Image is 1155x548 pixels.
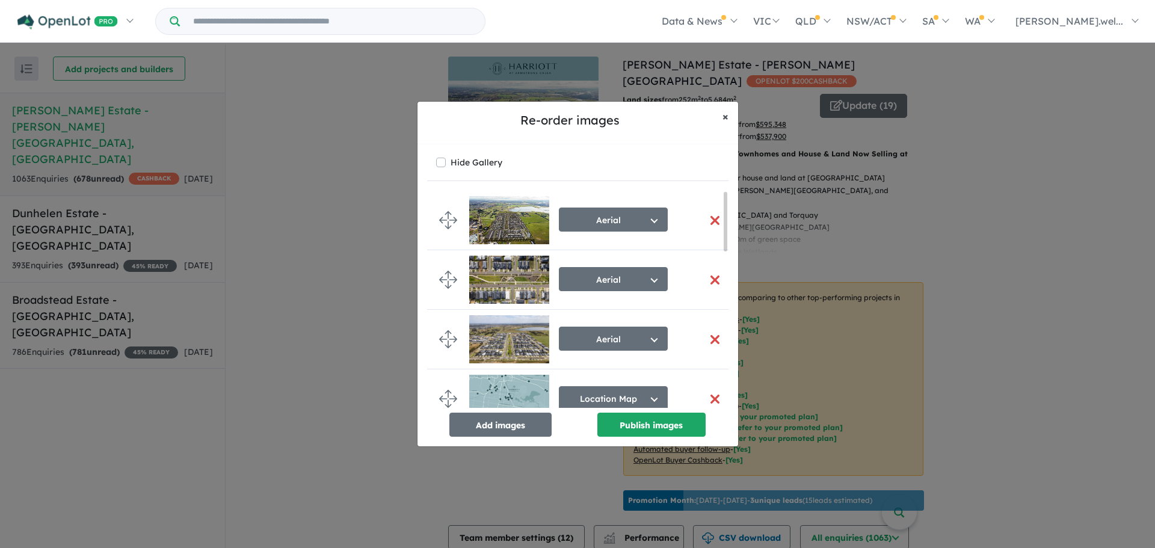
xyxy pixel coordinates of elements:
[469,315,549,363] img: Harriott%20Estate%20-%20Armstrong%20Creek___1756174995.jpg
[559,267,668,291] button: Aerial
[439,330,457,348] img: drag.svg
[469,375,549,423] img: Harriott%20Estate%20-%20Armstrong%20Creek%20-%20Location%20map.jpg
[439,390,457,408] img: drag.svg
[182,8,482,34] input: Try estate name, suburb, builder or developer
[17,14,118,29] img: Openlot PRO Logo White
[469,196,549,244] img: Harriott%20Estate%20-%20Armstrong%20Creek%20Aerial.jpg
[427,111,713,129] h5: Re-order images
[439,211,457,229] img: drag.svg
[469,256,549,304] img: Harriott%20Estate%20-%20Armstrong%20Creek___1756174995_1.jpg
[559,327,668,351] button: Aerial
[559,208,668,232] button: Aerial
[451,154,502,171] label: Hide Gallery
[722,109,728,123] span: ×
[449,413,552,437] button: Add images
[559,386,668,410] button: Location Map
[597,413,706,437] button: Publish images
[1015,15,1123,27] span: [PERSON_NAME].wel...
[439,271,457,289] img: drag.svg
